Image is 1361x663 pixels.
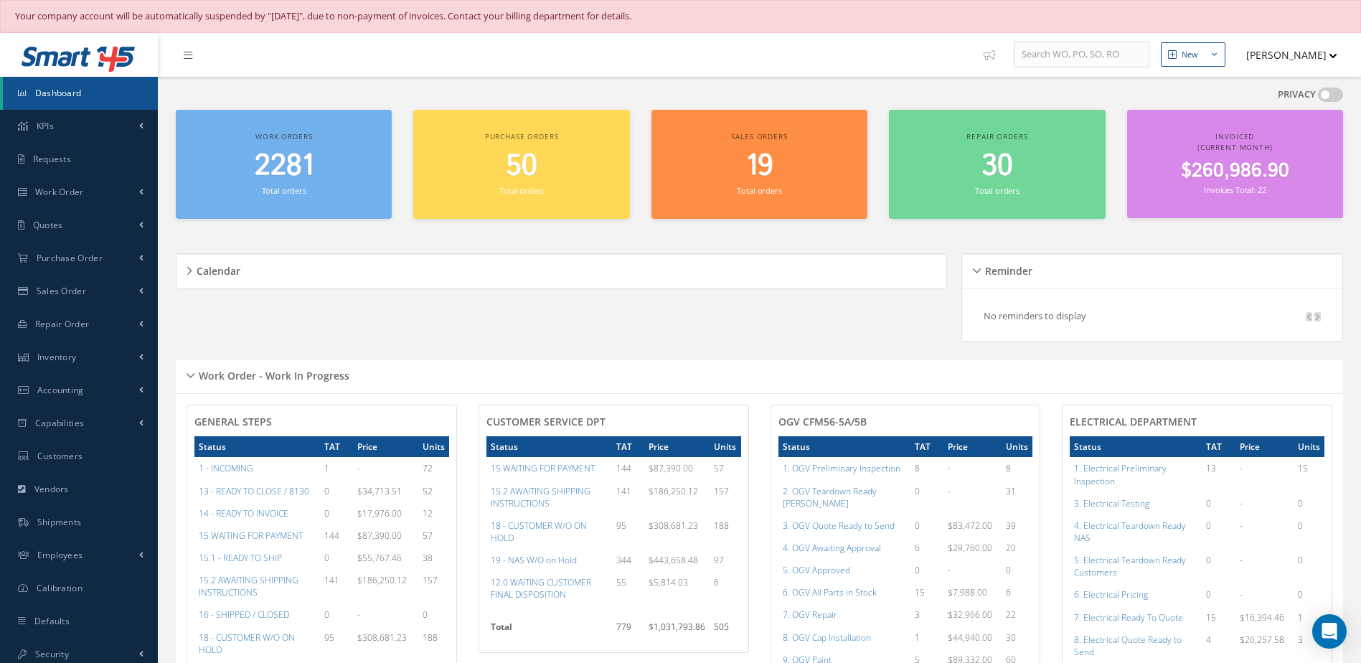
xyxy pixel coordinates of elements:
td: 144 [320,525,352,547]
td: 505 [710,616,740,645]
a: 1. OGV Preliminary Inspection [783,462,900,474]
span: Repair Order [35,318,90,330]
a: 8. OGV Cap Installation [783,631,871,644]
span: Work orders [255,131,312,141]
h4: Electrical Department [1070,416,1324,428]
span: $83,472.00 [948,519,992,532]
span: Capabilities [35,417,85,429]
td: 0 [1202,583,1235,606]
th: TAT [1202,436,1235,457]
td: 0 [320,547,352,569]
a: 8. Electrical Quote Ready to Send [1074,634,1182,658]
a: 16 - SHIPPED / CLOSED [199,608,289,621]
small: Total orders [262,185,306,196]
td: 157 [710,480,740,514]
span: Requests [33,153,71,165]
a: 5. Electrical Teardown Ready Customers [1074,554,1186,578]
a: Invoiced (Current Month) $260,986.90 Invoices Total: 22 [1127,110,1343,219]
label: PRIVACY [1278,88,1316,102]
span: $87,390.00 [649,462,693,474]
button: New [1161,42,1225,67]
a: 1 - INCOMING [199,462,253,474]
span: Shipments [37,516,82,528]
span: $16,394.46 [1240,611,1284,624]
span: 2281 [255,146,314,187]
span: $186,250.12 [357,574,407,586]
th: Price [1235,436,1294,457]
small: Invoices Total: 22 [1204,184,1266,195]
a: 15.1 - READY TO SHIP [199,552,282,564]
span: (Current Month) [1197,142,1273,152]
span: Accounting [37,384,84,396]
td: 4 [1202,629,1235,663]
td: 6 [910,537,943,559]
span: Inventory [37,351,77,363]
span: $260,986.90 [1181,157,1289,185]
a: 7. Electrical Ready To Quote [1074,611,1183,624]
td: 0 [910,559,943,581]
h4: CUSTOMER SERVICE DPT [486,416,741,428]
span: KPIs [37,120,54,132]
th: Status [486,436,612,457]
a: Show Tips [976,33,1014,77]
td: 39 [1002,514,1032,537]
a: 2. OGV Teardown Ready [PERSON_NAME] [783,485,877,509]
td: 20 [1002,537,1032,559]
span: - [1240,519,1243,532]
span: $308,681.23 [649,519,698,532]
span: $17,976.00 [357,507,402,519]
td: 0 [1294,549,1324,583]
span: 19 [746,146,773,187]
td: 344 [612,549,644,571]
td: 188 [710,514,740,549]
span: - [1240,554,1243,566]
th: TAT [612,436,644,457]
span: $44,940.00 [948,631,992,644]
th: Price [644,436,710,457]
h5: Work Order - Work In Progress [194,365,349,382]
span: 50 [506,146,537,187]
span: Sales orders [731,131,787,141]
h4: OGV CFM56-5A/5B [778,416,1033,428]
input: Search WO, PO, SO, RO [1014,42,1149,67]
th: Total [486,616,612,645]
td: 15 [1294,457,1324,492]
a: Sales orders 19 Total orders [651,110,867,220]
td: 144 [612,457,644,479]
a: 14 - READY TO INVOICE [199,507,288,519]
span: $5,814.03 [649,576,688,588]
a: 15 WAITING FOR PAYMENT [491,462,595,474]
td: 0 [320,603,352,626]
th: TAT [910,436,943,457]
span: $443,658.48 [649,554,698,566]
td: 0 [1294,514,1324,549]
div: Your company account will be automatically suspended by "[DATE]", due to non-payment of invoices.... [15,9,1346,24]
th: Status [1070,436,1201,457]
th: Units [1002,436,1032,457]
span: $186,250.12 [649,485,698,497]
span: Defaults [34,615,70,627]
small: Total orders [737,185,781,196]
td: 57 [710,457,740,479]
span: Work Order [35,186,84,198]
a: 15 WAITING FOR PAYMENT [199,530,303,542]
td: 57 [418,525,449,547]
td: 6 [710,571,740,606]
td: 0 [320,502,352,525]
span: $1,031,793.86 [649,621,705,633]
td: 38 [418,547,449,569]
td: 0 [320,480,352,502]
p: No reminders to display [984,309,1086,322]
th: Units [418,436,449,457]
span: Employees [37,549,83,561]
span: $26,257.58 [1240,634,1284,646]
span: 30 [981,146,1013,187]
div: Open Intercom Messenger [1312,614,1347,649]
small: Total orders [499,185,544,196]
th: Price [943,436,1002,457]
span: Purchase orders [485,131,559,141]
td: 3 [1294,629,1324,663]
span: - [357,608,360,621]
span: Purchase Order [37,252,103,264]
td: 95 [320,626,352,661]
